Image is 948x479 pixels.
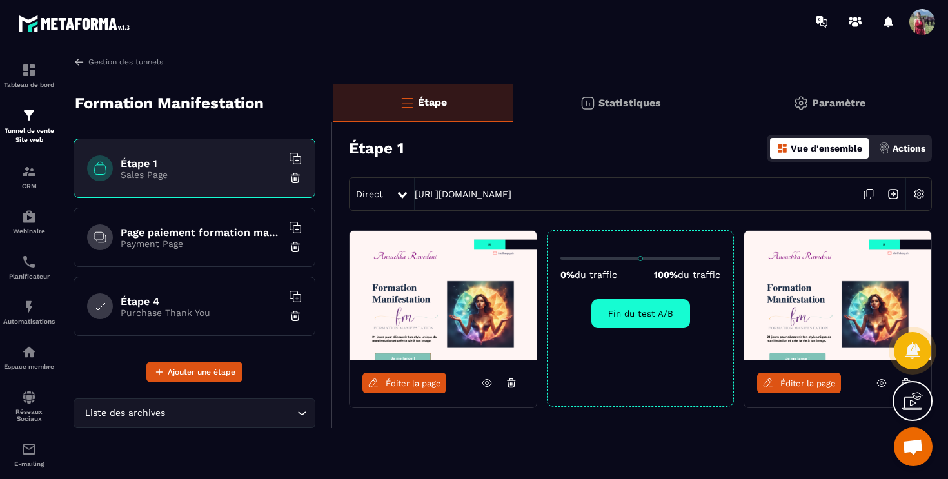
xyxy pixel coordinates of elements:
img: formation [21,63,37,78]
img: trash [289,171,302,184]
p: E-mailing [3,460,55,467]
img: trash [289,309,302,322]
img: arrow-next.bcc2205e.svg [881,182,905,206]
span: du traffic [678,269,720,280]
a: Éditer la page [362,373,446,393]
p: Payment Page [121,239,282,249]
a: social-networksocial-networkRéseaux Sociaux [3,380,55,432]
img: image [350,231,537,360]
h3: Étape 1 [349,139,404,157]
a: formationformationTunnel de vente Site web [3,98,55,154]
a: [URL][DOMAIN_NAME] [415,189,511,199]
p: Tunnel de vente Site web [3,126,55,144]
p: Sales Page [121,170,282,180]
img: social-network [21,389,37,405]
img: arrow [74,56,85,68]
p: CRM [3,182,55,190]
img: stats.20deebd0.svg [580,95,595,111]
p: Vue d'ensemble [791,143,862,153]
span: Liste des archives [82,406,168,420]
p: Automatisations [3,318,55,325]
p: Actions [893,143,925,153]
p: Étape [418,96,447,108]
p: Planificateur [3,273,55,280]
p: Réseaux Sociaux [3,408,55,422]
p: Formation Manifestation [75,90,264,116]
img: trash [289,240,302,253]
img: logo [18,12,134,35]
a: schedulerschedulerPlanificateur [3,244,55,289]
p: Purchase Thank You [121,308,282,318]
button: Ajouter une étape [146,362,242,382]
h6: Étape 4 [121,295,282,308]
p: Statistiques [598,97,661,109]
p: Tableau de bord [3,81,55,88]
a: formationformationTableau de bord [3,53,55,98]
div: Search for option [74,398,315,428]
a: automationsautomationsEspace membre [3,335,55,380]
img: automations [21,209,37,224]
span: Éditer la page [386,378,441,388]
img: formation [21,164,37,179]
h6: Étape 1 [121,157,282,170]
span: Éditer la page [780,378,836,388]
img: setting-w.858f3a88.svg [907,182,931,206]
span: Ajouter une étape [168,366,235,378]
div: Ouvrir le chat [894,427,933,466]
a: formationformationCRM [3,154,55,199]
a: automationsautomationsAutomatisations [3,289,55,335]
p: Webinaire [3,228,55,235]
img: setting-gr.5f69749f.svg [793,95,809,111]
span: Direct [356,189,383,199]
span: du traffic [575,269,617,280]
img: formation [21,108,37,123]
input: Search for option [168,406,294,420]
p: 100% [654,269,720,280]
p: 0% [560,269,617,280]
a: Gestion des tunnels [74,56,163,68]
a: Éditer la page [757,373,841,393]
img: scheduler [21,254,37,269]
img: bars-o.4a397970.svg [399,95,415,110]
p: Paramètre [812,97,865,109]
a: automationsautomationsWebinaire [3,199,55,244]
button: Fin du test A/B [591,299,690,328]
img: automations [21,299,37,315]
p: Espace membre [3,363,55,370]
img: image [744,231,931,360]
img: actions.d6e523a2.png [878,142,890,154]
img: email [21,442,37,457]
a: emailemailE-mailing [3,432,55,477]
img: dashboard-orange.40269519.svg [776,142,788,154]
img: automations [21,344,37,360]
h6: Page paiement formation manifestation [121,226,282,239]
